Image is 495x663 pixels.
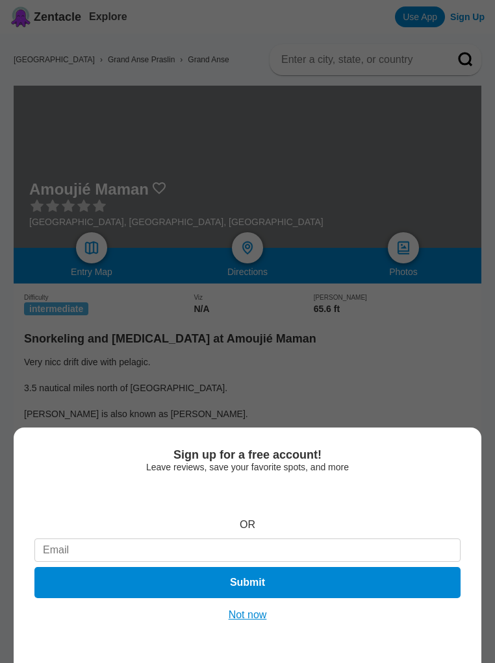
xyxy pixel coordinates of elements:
[34,567,461,598] button: Submit
[34,448,461,462] div: Sign up for a free account!
[240,519,255,531] div: OR
[34,462,461,472] div: Leave reviews, save your favorite spots, and more
[225,609,271,621] button: Not now
[34,538,461,562] input: Email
